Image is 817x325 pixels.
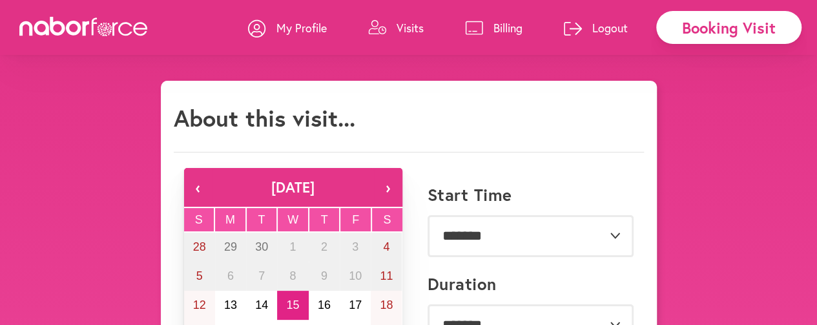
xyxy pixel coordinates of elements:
[340,233,371,262] button: October 3, 2025
[321,213,328,226] abbr: Thursday
[255,240,268,253] abbr: September 30, 2025
[397,20,424,36] p: Visits
[465,8,522,47] a: Billing
[225,213,235,226] abbr: Monday
[656,11,801,44] div: Booking Visit
[215,262,246,291] button: October 6, 2025
[368,8,424,47] a: Visits
[287,213,298,226] abbr: Wednesday
[371,291,402,320] button: October 18, 2025
[184,233,215,262] button: September 28, 2025
[349,269,362,282] abbr: October 10, 2025
[309,262,340,291] button: October 9, 2025
[309,233,340,262] button: October 2, 2025
[309,291,340,320] button: October 16, 2025
[383,213,391,226] abbr: Saturday
[184,168,212,207] button: ‹
[184,291,215,320] button: October 12, 2025
[277,262,308,291] button: October 8, 2025
[215,233,246,262] button: September 29, 2025
[277,291,308,320] button: October 15, 2025
[493,20,522,36] p: Billing
[258,213,265,226] abbr: Tuesday
[286,299,299,311] abbr: October 15, 2025
[380,269,393,282] abbr: October 11, 2025
[246,262,277,291] button: October 7, 2025
[193,240,206,253] abbr: September 28, 2025
[349,299,362,311] abbr: October 17, 2025
[352,213,359,226] abbr: Friday
[289,269,296,282] abbr: October 8, 2025
[212,168,374,207] button: [DATE]
[224,240,237,253] abbr: September 29, 2025
[321,269,327,282] abbr: October 9, 2025
[215,291,246,320] button: October 13, 2025
[193,299,206,311] abbr: October 12, 2025
[321,240,327,253] abbr: October 2, 2025
[383,240,389,253] abbr: October 4, 2025
[195,213,203,226] abbr: Sunday
[246,291,277,320] button: October 14, 2025
[592,20,628,36] p: Logout
[184,262,215,291] button: October 5, 2025
[196,269,203,282] abbr: October 5, 2025
[340,262,371,291] button: October 10, 2025
[380,299,393,311] abbr: October 18, 2025
[428,185,512,205] label: Start Time
[340,291,371,320] button: October 17, 2025
[289,240,296,253] abbr: October 1, 2025
[258,269,265,282] abbr: October 7, 2025
[224,299,237,311] abbr: October 13, 2025
[246,233,277,262] button: September 30, 2025
[428,274,497,294] label: Duration
[227,269,234,282] abbr: October 6, 2025
[255,299,268,311] abbr: October 14, 2025
[318,299,331,311] abbr: October 16, 2025
[276,20,327,36] p: My Profile
[352,240,358,253] abbr: October 3, 2025
[248,8,327,47] a: My Profile
[371,233,402,262] button: October 4, 2025
[277,233,308,262] button: October 1, 2025
[564,8,628,47] a: Logout
[174,104,355,132] h1: About this visit...
[374,168,402,207] button: ›
[371,262,402,291] button: October 11, 2025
